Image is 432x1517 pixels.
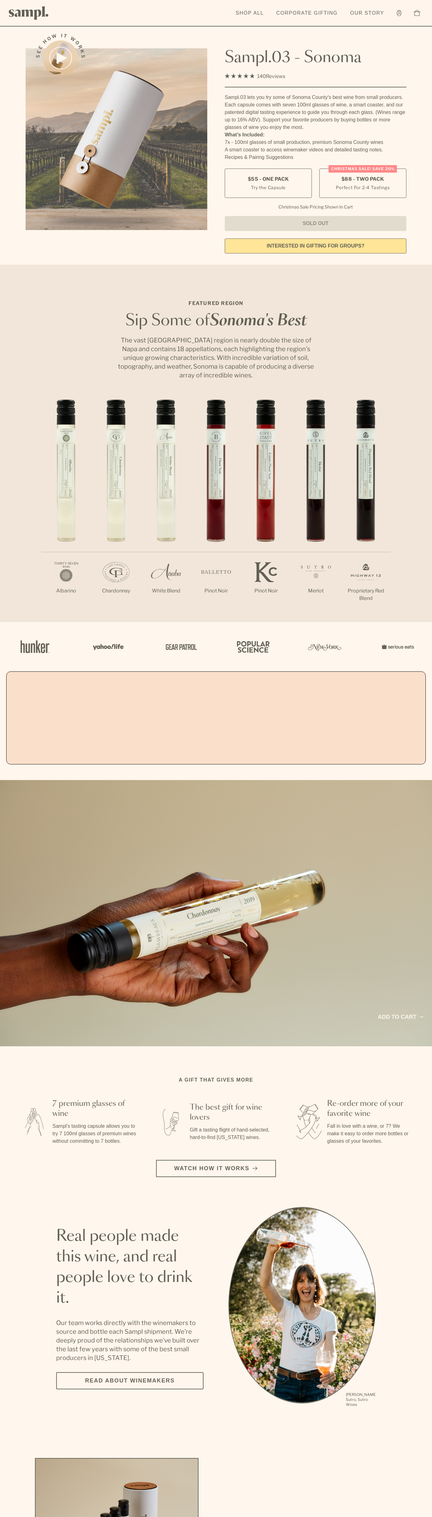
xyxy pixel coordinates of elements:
[341,400,391,622] li: 7 / 7
[306,633,343,660] img: Artboard_3_0b291449-6e8c-4d07-b2c2-3f3601a19cd1_x450.png
[329,165,397,173] div: Christmas SALE! Save 20%
[56,1372,204,1389] a: Read about Winemakers
[190,1126,275,1141] p: Gift a tasting flight of hand-selected, hard-to-find [US_STATE] wines.
[241,400,291,615] li: 5 / 7
[179,1076,253,1084] h2: A gift that gives more
[52,1099,137,1119] h3: 7 premium glasses of wine
[233,633,271,660] img: Artboard_4_28b4d326-c26e-48f9-9c80-911f17d6414e_x450.png
[16,633,54,660] img: Artboard_1_c8cd28af-0030-4af1-819c-248e302c7f06_x450.png
[141,400,191,615] li: 3 / 7
[225,154,406,161] li: Recipes & Pairing Suggestions
[116,300,316,307] p: Featured Region
[233,6,267,20] a: Shop All
[291,400,341,615] li: 6 / 7
[116,313,316,328] h2: Sip Some of
[346,1392,376,1407] p: [PERSON_NAME] Sutro, Sutro Wines
[327,1122,412,1145] p: Fall in love with a wine, or 7? We make it easy to order more bottles or glasses of your favorites.
[225,48,406,67] h1: Sampl.03 - Sonoma
[248,176,289,183] span: $55 - One Pack
[225,238,406,253] a: interested in gifting for groups?
[251,184,286,191] small: Try the Capsule
[275,204,356,210] li: Christmas Sale Pricing Shown In Cart
[210,313,307,328] em: Sonoma's Best
[273,6,341,20] a: Corporate Gifting
[43,41,78,76] button: See how it works
[225,216,406,231] button: Sold Out
[378,633,416,660] img: Artboard_7_5b34974b-f019-449e-91fb-745f8d0877ee_x450.png
[291,587,341,595] p: Merlot
[341,587,391,602] p: Proprietary Red Blend
[266,73,285,79] span: Reviews
[156,1160,276,1177] button: Watch how it works
[56,1318,204,1362] p: Our team works directly with the winemakers to source and bottle each Sampl shipment. We’re deepl...
[91,587,141,595] p: Chardonnay
[347,6,387,20] a: Our Story
[116,336,316,380] p: The vast [GEOGRAPHIC_DATA] region is nearly double the size of Napa and contains 18 appellations,...
[228,1207,376,1408] div: slide 1
[241,587,291,595] p: Pinot Noir
[191,400,241,615] li: 4 / 7
[225,94,406,131] div: Sampl.03 lets you try some of Sonoma County's best wine from small producers. Each capsule comes ...
[141,587,191,595] p: White Blend
[190,1102,275,1122] h3: The best gift for wine lovers
[378,1013,423,1021] a: Add to cart
[228,1207,376,1408] ul: carousel
[225,146,406,154] li: A smart coaster to access winemaker videos and detailed tasting notes.
[341,176,384,183] span: $88 - Two Pack
[26,48,207,230] img: Sampl.03 - Sonoma
[191,587,241,595] p: Pinot Noir
[336,184,390,191] small: Perfect For 2-4 Tastings
[52,1122,137,1145] p: Sampl's tasting capsule allows you to try 7 100ml glasses of premium wines without committing to ...
[257,73,266,79] span: 140
[327,1099,412,1119] h3: Re-order more of your favorite wine
[225,139,406,146] li: 7x - 100ml glasses of small production, premium Sonoma County wines
[161,633,199,660] img: Artboard_5_7fdae55a-36fd-43f7-8bfd-f74a06a2878e_x450.png
[56,1226,204,1308] h2: Real people made this wine, and real people love to drink it.
[89,633,126,660] img: Artboard_6_04f9a106-072f-468a-bdd7-f11783b05722_x450.png
[41,587,91,595] p: Albarino
[91,400,141,615] li: 2 / 7
[225,132,264,137] strong: What’s Included:
[9,6,49,20] img: Sampl logo
[41,400,91,615] li: 1 / 7
[225,72,285,81] div: 140Reviews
